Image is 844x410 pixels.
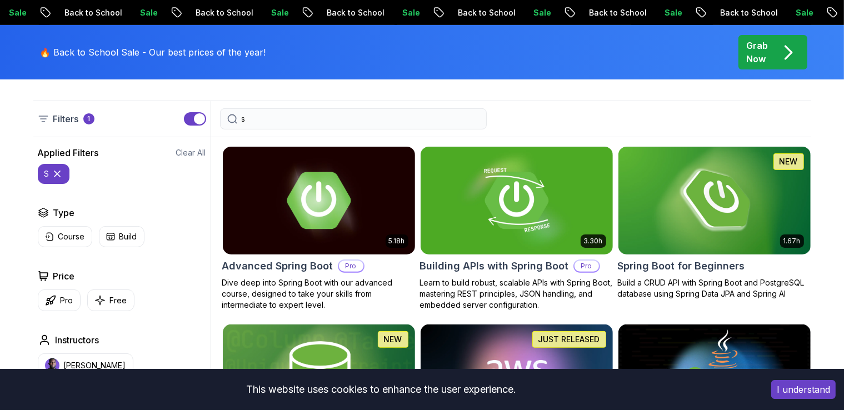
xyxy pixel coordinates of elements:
input: Search Java, React, Spring boot ... [242,113,480,124]
p: Free [110,295,127,306]
p: NEW [780,156,798,167]
button: Accept cookies [771,380,836,399]
h2: Spring Boot for Beginners [618,258,745,274]
p: Back to School [52,7,128,18]
a: Spring Boot for Beginners card1.67hNEWSpring Boot for BeginnersBuild a CRUD API with Spring Boot ... [618,146,811,299]
button: Free [87,289,134,311]
p: Sale [783,7,819,18]
p: Sale [521,7,557,18]
p: Back to School [314,7,390,18]
p: 5.18h [389,237,405,246]
p: Course [58,231,85,242]
p: Sale [652,7,688,18]
p: Filters [53,112,79,126]
p: 1 [87,114,90,123]
p: JUST RELEASED [538,334,600,345]
button: Build [99,226,144,247]
p: s [44,168,49,179]
p: Back to School [577,7,652,18]
img: Advanced Spring Boot card [223,147,415,254]
p: 🔥 Back to School Sale - Our best prices of the year! [40,46,266,59]
h2: Instructors [56,333,99,347]
a: Building APIs with Spring Boot card3.30hBuilding APIs with Spring BootProLearn to build robust, s... [420,146,613,311]
p: Build [119,231,137,242]
button: Clear All [176,147,206,158]
p: Back to School [708,7,783,18]
h2: Advanced Spring Boot [222,258,333,274]
img: Spring Boot for Beginners card [618,147,811,254]
p: NEW [384,334,402,345]
img: instructor img [45,358,59,373]
button: Pro [38,289,81,311]
div: This website uses cookies to enhance the user experience. [8,377,755,402]
p: Pro [61,295,73,306]
p: Sale [259,7,294,18]
p: Dive deep into Spring Boot with our advanced course, designed to take your skills from intermedia... [222,277,416,311]
p: 1.67h [783,237,801,246]
img: Building APIs with Spring Boot card [421,147,613,254]
p: Sale [128,7,163,18]
p: Grab Now [747,39,768,66]
h2: Type [53,206,75,219]
a: Advanced Spring Boot card5.18hAdvanced Spring BootProDive deep into Spring Boot with our advanced... [222,146,416,311]
p: Build a CRUD API with Spring Boot and PostgreSQL database using Spring Data JPA and Spring AI [618,277,811,299]
p: Pro [575,261,599,272]
p: Learn to build robust, scalable APIs with Spring Boot, mastering REST principles, JSON handling, ... [420,277,613,311]
h2: Applied Filters [38,146,99,159]
p: Sale [390,7,426,18]
button: s [38,164,69,184]
button: Course [38,226,92,247]
p: Back to School [446,7,521,18]
h2: Building APIs with Spring Boot [420,258,569,274]
p: [PERSON_NAME] [64,360,126,371]
h2: Price [53,269,75,283]
p: 3.30h [584,237,603,246]
p: Pro [339,261,363,272]
button: instructor img[PERSON_NAME] [38,353,133,378]
p: Back to School [183,7,259,18]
